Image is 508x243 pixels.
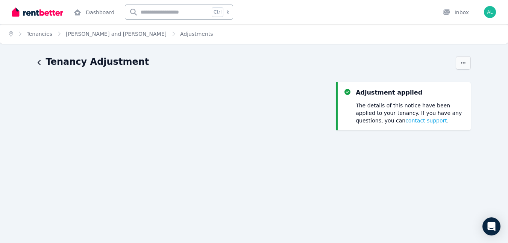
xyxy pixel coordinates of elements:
[405,118,447,124] span: contact support
[443,9,469,16] div: Inbox
[12,6,63,18] img: RentBetter
[356,88,422,97] div: Adjustment applied
[226,9,229,15] span: k
[27,31,53,37] a: Tenancies
[46,56,149,68] h1: Tenancy Adjustment
[66,31,167,37] a: [PERSON_NAME] and [PERSON_NAME]
[484,6,496,18] img: Anne-Audrey Latscha
[212,7,223,17] span: Ctrl
[356,102,464,124] p: The details of this notice have been applied to your tenancy. If you have any questions, you can .
[180,31,213,37] a: Adjustments
[482,217,500,235] div: Open Intercom Messenger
